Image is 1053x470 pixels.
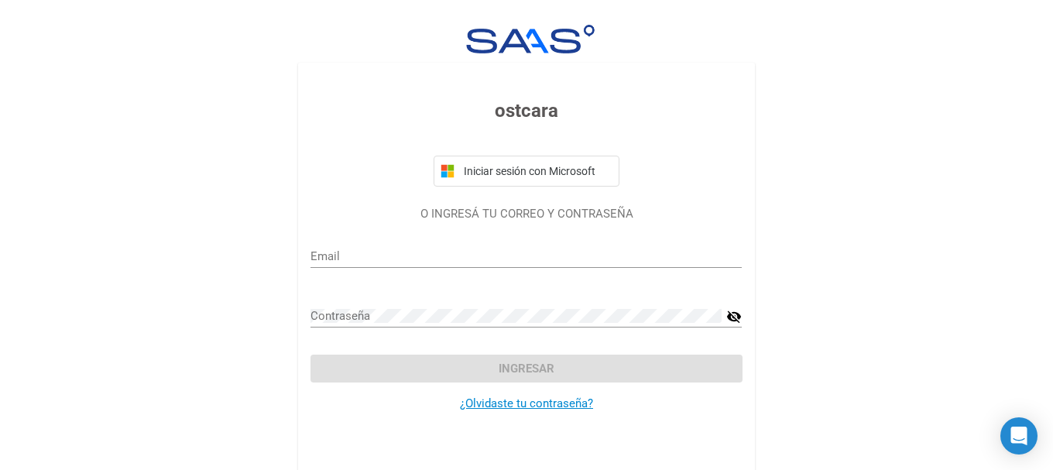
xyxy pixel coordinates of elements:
[310,355,742,383] button: Ingresar
[726,307,742,326] mat-icon: visibility_off
[460,396,593,410] a: ¿Olvidaste tu contraseña?
[434,156,619,187] button: Iniciar sesión con Microsoft
[310,205,742,223] p: O INGRESÁ TU CORREO Y CONTRASEÑA
[499,362,554,376] span: Ingresar
[310,97,742,125] h3: ostcara
[1000,417,1038,455] div: Open Intercom Messenger
[461,165,612,177] span: Iniciar sesión con Microsoft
